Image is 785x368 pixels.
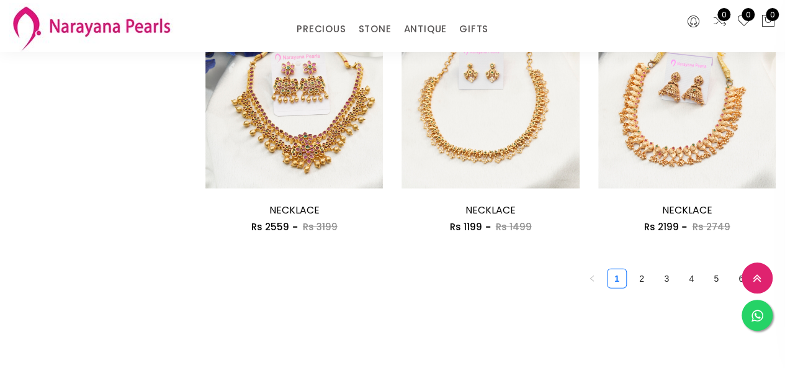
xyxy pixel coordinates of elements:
span: 0 [766,8,779,21]
span: Rs 2559 [251,220,289,233]
a: STONE [358,20,391,38]
span: Rs 2199 [644,220,678,233]
a: GIFTS [459,20,488,38]
a: 4 [682,269,701,288]
button: 0 [761,14,776,30]
li: 3 [657,269,676,289]
span: 0 [742,8,755,21]
a: 3 [657,269,676,288]
li: Previous Page [582,269,602,289]
li: 1 [607,269,627,289]
span: Rs 1499 [496,220,532,233]
a: 2 [632,269,651,288]
span: Rs 3199 [303,220,338,233]
span: Rs 2749 [692,220,730,233]
li: 6 [731,269,751,289]
a: NECKLACE [662,203,712,217]
a: 5 [707,269,725,288]
span: left [588,275,596,282]
button: left [582,269,602,289]
a: NECKLACE [269,203,320,217]
a: 0 [737,14,751,30]
a: 0 [712,14,727,30]
li: 4 [681,269,701,289]
a: 6 [732,269,750,288]
a: 1 [608,269,626,288]
span: Rs 1199 [450,220,482,233]
li: 5 [706,269,726,289]
span: 0 [717,8,730,21]
a: NECKLACE [465,203,516,217]
a: ANTIQUE [403,20,447,38]
a: PRECIOUS [297,20,346,38]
